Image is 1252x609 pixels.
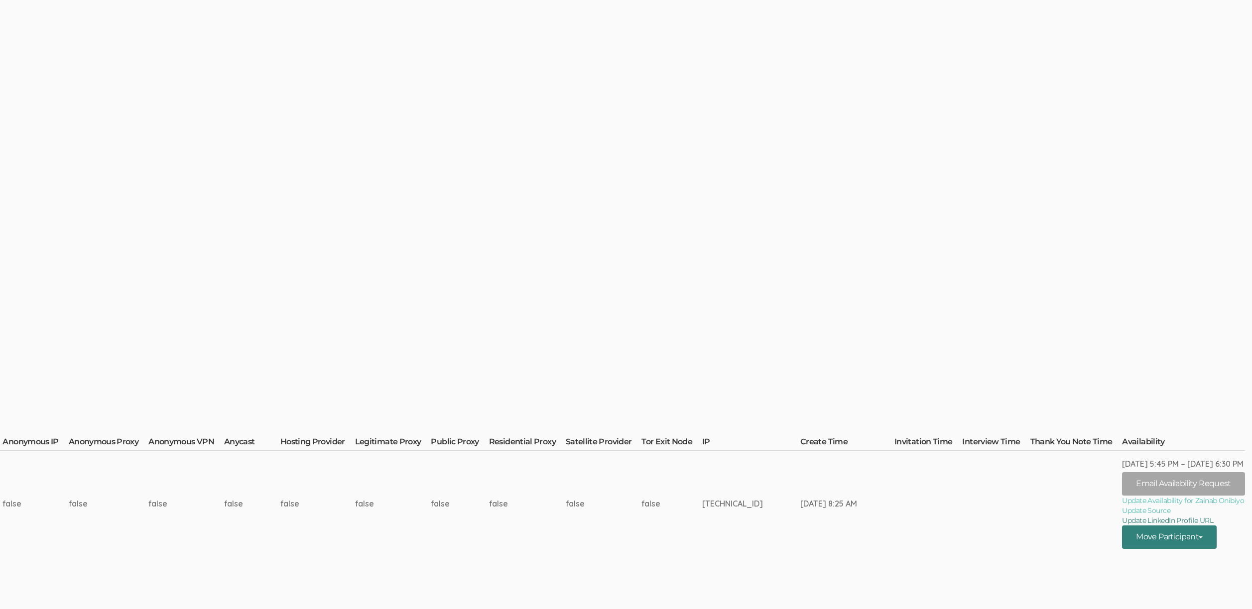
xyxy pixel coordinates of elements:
[148,436,224,450] th: Anonymous VPN
[69,451,148,556] td: false
[641,451,702,556] td: false
[1030,436,1123,450] th: Thank You Note Time
[2,436,68,450] th: Anonymous IP
[1202,561,1252,609] iframe: Chat Widget
[1122,496,1245,506] a: Update Availability for Zainab Onibiyo
[800,498,857,509] div: [DATE] 8:25 AM
[1122,472,1245,496] button: Email Availability Request
[566,451,641,556] td: false
[431,451,489,556] td: false
[702,436,800,450] th: IP
[489,436,566,450] th: Residential Proxy
[962,436,1030,450] th: Interview Time
[489,451,566,556] td: false
[702,451,800,556] td: [TECHNICAL_ID]
[280,436,355,450] th: Hosting Provider
[148,451,224,556] td: false
[224,451,280,556] td: false
[1122,436,1245,450] th: Availability
[224,436,280,450] th: Anycast
[69,436,148,450] th: Anonymous Proxy
[1122,515,1245,525] a: Update LinkedIn Profile URL
[566,436,641,450] th: Satellite Provider
[355,451,431,556] td: false
[1122,525,1217,549] button: Move Participant
[1122,458,1245,470] div: [DATE] 5:45 PM – [DATE] 6:30 PM
[1122,506,1245,515] a: Update Source
[641,436,702,450] th: Tor Exit Node
[800,436,894,450] th: Create Time
[2,451,68,556] td: false
[431,436,489,450] th: Public Proxy
[355,436,431,450] th: Legitimate Proxy
[894,436,962,450] th: Invitation Time
[280,451,355,556] td: false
